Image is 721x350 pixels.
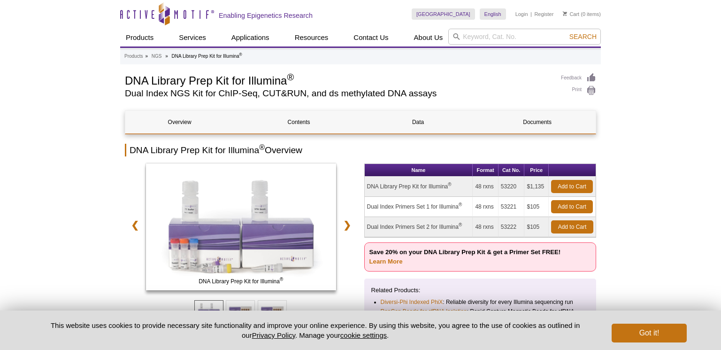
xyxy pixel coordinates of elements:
th: Cat No. [499,164,525,177]
a: Products [120,29,159,47]
h1: DNA Library Prep Kit for Illumina [125,73,552,87]
a: Services [173,29,212,47]
a: [GEOGRAPHIC_DATA] [412,8,475,20]
sup: ® [259,143,265,151]
td: $105 [524,197,549,217]
td: 48 rxns [473,177,498,197]
td: 53220 [499,177,525,197]
td: $105 [524,217,549,237]
a: Register [534,11,553,17]
td: DNA Library Prep Kit for Illumina [365,177,473,197]
th: Price [524,164,549,177]
sup: ® [287,72,294,82]
p: This website uses cookies to provide necessary site functionality and improve your online experie... [34,320,596,340]
a: Add to Cart [551,180,593,193]
a: ❮ [125,214,145,236]
td: Dual Index Primers Set 2 for Illumina [365,217,473,237]
li: | [530,8,532,20]
sup: ® [459,202,462,207]
a: Privacy Policy [252,331,295,339]
li: : Reliable diversity for every Illumina sequencing run [381,297,581,307]
h2: Dual Index NGS Kit for ChIP-Seq, CUT&RUN, and ds methylated DNA assays [125,89,552,98]
td: $1,135 [524,177,549,197]
a: Diversi-Phi Indexed PhiX [381,297,443,307]
li: : Rapid Capture Magnetic Beads for cfDNA Isolation [381,307,581,326]
li: (0 items) [563,8,601,20]
a: Login [515,11,528,17]
input: Keyword, Cat. No. [448,29,601,45]
span: Search [569,33,597,40]
th: Name [365,164,473,177]
sup: ® [448,182,451,187]
td: 53222 [499,217,525,237]
a: Resources [289,29,334,47]
li: » [145,54,148,59]
li: DNA Library Prep Kit for Illumina [172,54,242,59]
a: DNA Library Prep Kit for Illumina [146,163,336,293]
sup: ® [459,222,462,227]
a: Add to Cart [551,200,593,213]
h2: Enabling Epigenetics Research [219,11,313,20]
td: 48 rxns [473,217,498,237]
a: About Us [408,29,449,47]
a: Contents [245,111,353,133]
img: Your Cart [563,11,567,16]
sup: ® [280,277,283,282]
img: DNA Library Prep Kit for Illumina [146,163,336,290]
a: Feedback [561,73,596,83]
strong: Save 20% on your DNA Library Prep Kit & get a Primer Set FREE! [369,249,561,265]
a: Applications [226,29,275,47]
td: 53221 [499,197,525,217]
button: cookie settings [340,331,387,339]
a: Learn More [369,258,403,265]
td: 48 rxns [473,197,498,217]
a: Overview [125,111,234,133]
button: Search [567,32,599,41]
h2: DNA Library Prep Kit for Illumina Overview [125,144,596,156]
p: Related Products: [371,286,590,295]
a: Cart [563,11,579,17]
span: DNA Library Prep Kit for Illumina [148,277,334,286]
a: RapCap Beads for cfDNA Isolation [381,307,467,316]
a: ❯ [337,214,357,236]
a: NGS [152,52,162,61]
a: Products [124,52,143,61]
sup: ® [239,52,242,57]
a: Add to Cart [551,220,593,233]
a: English [480,8,506,20]
a: Print [561,86,596,96]
li: » [165,54,168,59]
a: Contact Us [348,29,394,47]
button: Got it! [612,324,687,342]
th: Format [473,164,498,177]
a: Data [364,111,472,133]
td: Dual Index Primers Set 1 for Illumina [365,197,473,217]
a: Documents [483,111,591,133]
